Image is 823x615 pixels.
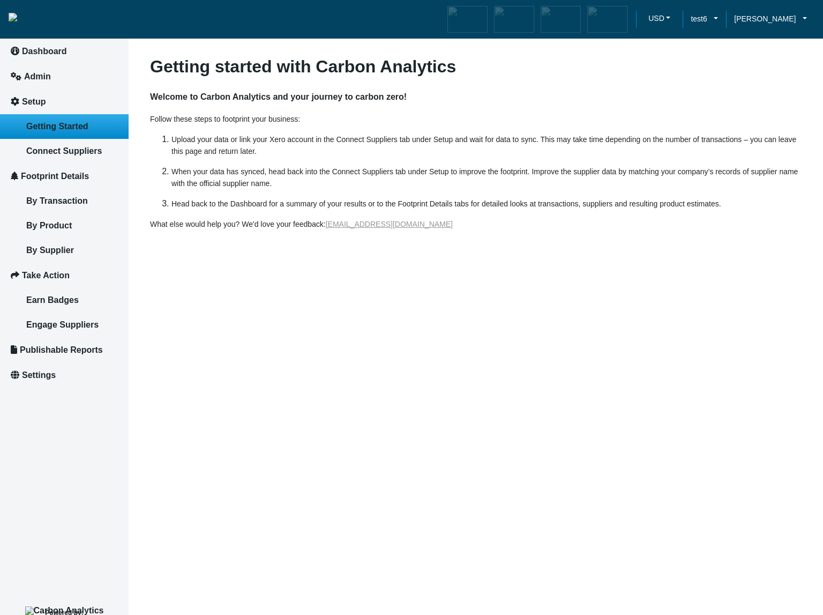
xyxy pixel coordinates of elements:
[22,271,70,280] span: Take Action
[644,10,675,26] button: USD
[150,81,802,113] h4: Welcome to Carbon Analytics and your journey to carbon zero!
[691,13,707,25] span: test6
[14,162,196,321] textarea: Type your message and click 'Submit'
[494,6,534,33] img: carbon-efficient-enabled.png
[14,131,196,154] input: Enter your email address
[636,10,683,29] a: USDUSD
[171,134,802,157] p: Upload your data or link your Xero account in the Connect Suppliers tab under Setup and wait for ...
[176,5,201,31] div: Minimize live chat window
[26,221,72,230] span: By Product
[26,196,88,205] span: By Transaction
[150,113,802,125] p: Follow these steps to footprint your business:
[24,72,51,81] span: Admin
[171,166,802,189] p: When your data has synced, head back into the Connect Suppliers tab under Setup to improve the fo...
[22,371,56,380] span: Settings
[26,295,79,305] span: Earn Badges
[492,4,536,35] div: Carbon Efficient
[14,99,196,123] input: Enter your last name
[587,6,627,33] img: carbon-advocate-enabled.png
[171,198,802,210] p: Head back to the Dashboard for a summary of your results or to the Footprint Details tabs for det...
[20,345,103,354] span: Publishable Reports
[326,220,453,228] a: [EMAIL_ADDRESS][DOMAIN_NAME]
[447,6,488,33] img: carbon-aware-enabled.png
[22,97,46,106] span: Setup
[21,172,89,181] span: Footprint Details
[150,56,802,77] h3: Getting started with Carbon Analytics
[25,606,104,615] img: Carbon Analytics
[157,330,194,345] em: Submit
[726,13,815,25] a: [PERSON_NAME]
[12,59,28,75] div: Navigation go back
[26,146,102,155] span: Connect Suppliers
[26,246,74,255] span: By Supplier
[72,60,196,74] div: Leave a message
[585,4,630,35] div: Carbon Advocate
[538,4,583,35] div: Carbon Offsetter
[541,6,581,33] img: carbon-offsetter-enabled.png
[683,13,726,25] a: test6
[734,13,796,25] span: [PERSON_NAME]
[9,13,17,21] img: insight-logo-2.png
[26,320,99,329] span: Engage Suppliers
[26,122,88,131] span: Getting Started
[150,218,802,230] p: What else would help you? We'd love your feedback:
[445,4,490,35] div: Carbon Aware
[22,47,67,56] span: Dashboard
